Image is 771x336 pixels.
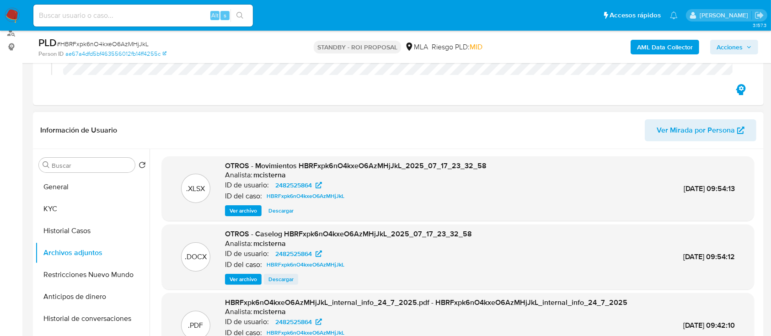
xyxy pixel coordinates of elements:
[33,10,253,21] input: Buscar usuario o caso...
[225,249,269,258] p: ID de usuario:
[35,264,150,286] button: Restricciones Nuevo Mundo
[268,275,294,284] span: Descargar
[225,229,472,239] span: OTROS - Caselog HBRFxpk6nO4kxeO6AzMHjJkL_2025_07_17_23_32_58
[637,40,693,54] b: AML Data Collector
[610,11,661,20] span: Accesos rápidos
[264,274,298,285] button: Descargar
[35,176,150,198] button: General
[470,42,482,52] span: MID
[432,42,482,52] span: Riesgo PLD:
[270,316,327,327] a: 2482525864
[264,205,298,216] button: Descargar
[267,191,344,202] span: HBRFxpk6nO4kxeO6AzMHjJkL
[43,161,50,169] button: Buscar
[253,307,286,316] h6: mcisterna
[225,239,252,248] p: Analista:
[230,206,257,215] span: Ver archivo
[684,183,735,194] span: [DATE] 09:54:13
[52,161,131,170] input: Buscar
[275,180,312,191] span: 2482525864
[253,171,286,180] h6: mcisterna
[225,317,269,326] p: ID de usuario:
[38,50,64,58] b: Person ID
[263,191,348,202] a: HBRFxpk6nO4kxeO6AzMHjJkL
[657,119,735,141] span: Ver Mirada por Persona
[225,192,262,201] p: ID del caso:
[225,260,262,269] p: ID del caso:
[753,21,766,29] span: 3.157.3
[225,274,262,285] button: Ver archivo
[717,40,743,54] span: Acciones
[225,205,262,216] button: Ver archivo
[139,161,146,171] button: Volver al orden por defecto
[57,39,149,48] span: # HBRFxpk6nO4kxeO6AzMHjJkL
[268,206,294,215] span: Descargar
[187,184,205,194] p: .XLSX
[35,220,150,242] button: Historial Casos
[35,242,150,264] button: Archivos adjuntos
[275,316,312,327] span: 2482525864
[253,239,286,248] h6: mcisterna
[670,11,678,19] a: Notificaciones
[35,286,150,308] button: Anticipos de dinero
[700,11,751,20] p: ezequiel.castrillon@mercadolibre.com
[35,308,150,330] button: Historial de conversaciones
[270,248,327,259] a: 2482525864
[65,50,166,58] a: ae67a4dfd5bf463556012fb14ff4255c
[225,171,252,180] p: Analista:
[225,160,487,171] span: OTROS - Movimientos HBRFxpk6nO4kxeO6AzMHjJkL_2025_07_17_23_32_58
[267,259,344,270] span: HBRFxpk6nO4kxeO6AzMHjJkL
[645,119,756,141] button: Ver Mirada por Persona
[230,275,257,284] span: Ver archivo
[35,198,150,220] button: KYC
[683,251,735,262] span: [DATE] 09:54:12
[40,126,117,135] h1: Información de Usuario
[275,248,312,259] span: 2482525864
[224,11,226,20] span: s
[225,181,269,190] p: ID de usuario:
[211,11,219,20] span: Alt
[755,11,764,20] a: Salir
[225,307,252,316] p: Analista:
[710,40,758,54] button: Acciones
[314,41,401,53] p: STANDBY - ROI PROPOSAL
[230,9,249,22] button: search-icon
[683,320,735,331] span: [DATE] 09:42:10
[631,40,699,54] button: AML Data Collector
[185,252,207,262] p: .DOCX
[225,297,627,308] span: HBRFxpk6nO4kxeO6AzMHjJkL_internal_info_24_7_2025.pdf - HBRFxpk6nO4kxeO6AzMHjJkL_internal_info_24_...
[263,259,348,270] a: HBRFxpk6nO4kxeO6AzMHjJkL
[405,42,428,52] div: MLA
[38,35,57,50] b: PLD
[188,320,203,331] p: .PDF
[270,180,327,191] a: 2482525864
